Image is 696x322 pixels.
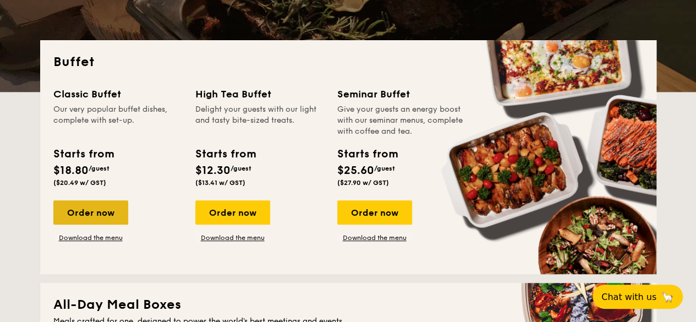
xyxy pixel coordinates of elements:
span: $18.80 [53,164,89,177]
a: Download the menu [53,233,128,242]
button: Chat with us🦙 [593,285,683,309]
div: Order now [337,200,412,225]
div: Order now [195,200,270,225]
div: High Tea Buffet [195,86,324,102]
div: Classic Buffet [53,86,182,102]
h2: Buffet [53,53,643,71]
span: /guest [89,165,109,172]
div: Seminar Buffet [337,86,466,102]
h2: All-Day Meal Boxes [53,296,643,314]
div: Starts from [195,146,255,162]
span: 🦙 [661,291,674,303]
div: Starts from [53,146,113,162]
span: /guest [231,165,251,172]
span: ($20.49 w/ GST) [53,179,106,187]
a: Download the menu [337,233,412,242]
span: ($27.90 w/ GST) [337,179,389,187]
span: Chat with us [601,292,656,302]
div: Give your guests an energy boost with our seminar menus, complete with coffee and tea. [337,104,466,137]
span: ($13.41 w/ GST) [195,179,245,187]
div: Order now [53,200,128,225]
a: Download the menu [195,233,270,242]
span: $12.30 [195,164,231,177]
span: /guest [374,165,395,172]
div: Our very popular buffet dishes, complete with set-up. [53,104,182,137]
div: Starts from [337,146,397,162]
span: $25.60 [337,164,374,177]
div: Delight your guests with our light and tasty bite-sized treats. [195,104,324,137]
